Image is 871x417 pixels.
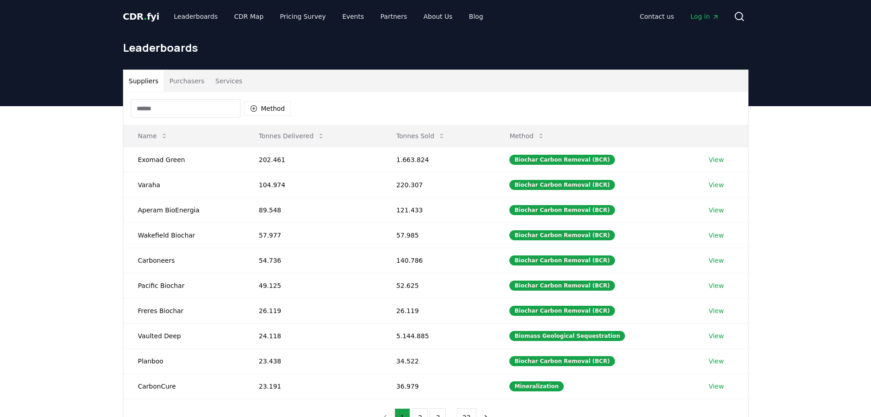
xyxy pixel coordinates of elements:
[382,273,495,298] td: 52.625
[227,8,271,25] a: CDR Map
[166,8,490,25] nav: Main
[335,8,371,25] a: Events
[382,298,495,323] td: 26.119
[382,147,495,172] td: 1.663.824
[382,374,495,399] td: 36.979
[709,357,724,366] a: View
[509,255,615,265] div: Biochar Carbon Removal (BCR)
[123,248,244,273] td: Carboneers
[373,8,414,25] a: Partners
[389,127,453,145] button: Tonnes Sold
[123,70,164,92] button: Suppliers
[509,230,615,240] div: Biochar Carbon Removal (BCR)
[462,8,491,25] a: Blog
[123,40,748,55] h1: Leaderboards
[244,101,291,116] button: Method
[244,298,382,323] td: 26.119
[244,147,382,172] td: 202.461
[709,231,724,240] a: View
[244,172,382,197] td: 104.974
[123,348,244,374] td: Planboo
[632,8,681,25] a: Contact us
[509,205,615,215] div: Biochar Carbon Removal (BCR)
[123,273,244,298] td: Pacific Biochar
[123,197,244,222] td: Aperam BioEnergia
[382,248,495,273] td: 140.786
[123,222,244,248] td: Wakefield Biochar
[502,127,552,145] button: Method
[382,197,495,222] td: 121.433
[382,172,495,197] td: 220.307
[244,348,382,374] td: 23.438
[509,356,615,366] div: Biochar Carbon Removal (BCR)
[509,180,615,190] div: Biochar Carbon Removal (BCR)
[123,323,244,348] td: Vaulted Deep
[382,348,495,374] td: 34.522
[709,256,724,265] a: View
[123,298,244,323] td: Freres Biochar
[273,8,333,25] a: Pricing Survey
[244,197,382,222] td: 89.548
[244,248,382,273] td: 54.736
[251,127,332,145] button: Tonnes Delivered
[166,8,225,25] a: Leaderboards
[709,155,724,164] a: View
[709,331,724,341] a: View
[509,381,564,391] div: Mineralization
[709,180,724,190] a: View
[123,147,244,172] td: Exomad Green
[509,331,625,341] div: Biomass Geological Sequestration
[509,281,615,291] div: Biochar Carbon Removal (BCR)
[709,306,724,315] a: View
[244,222,382,248] td: 57.977
[210,70,248,92] button: Services
[509,306,615,316] div: Biochar Carbon Removal (BCR)
[144,11,147,22] span: .
[709,206,724,215] a: View
[382,222,495,248] td: 57.985
[382,323,495,348] td: 5.144.885
[244,323,382,348] td: 24.118
[709,281,724,290] a: View
[244,273,382,298] td: 49.125
[632,8,726,25] nav: Main
[416,8,460,25] a: About Us
[683,8,726,25] a: Log in
[244,374,382,399] td: 23.191
[123,374,244,399] td: CarbonCure
[709,382,724,391] a: View
[164,70,210,92] button: Purchasers
[123,172,244,197] td: Varaha
[123,10,160,23] a: CDR.fyi
[131,127,175,145] button: Name
[690,12,719,21] span: Log in
[123,11,160,22] span: CDR fyi
[509,155,615,165] div: Biochar Carbon Removal (BCR)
